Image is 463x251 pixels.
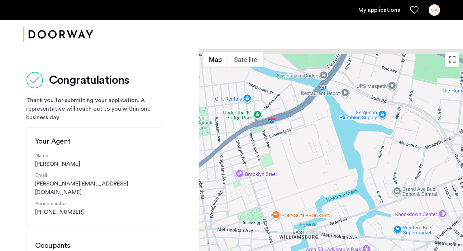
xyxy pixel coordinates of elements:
[35,152,153,160] p: Name
[358,6,400,14] a: My application
[26,96,162,122] div: Thank you for submitting your application. A representative will reach out to you within one busi...
[35,136,153,146] h3: Your Agent
[49,73,129,87] h2: Congratulations
[35,208,84,216] a: [PHONE_NUMBER]
[433,222,456,244] iframe: chat widget
[228,52,263,67] button: Show satellite imagery
[23,21,93,48] img: logo
[35,241,153,251] h3: Occupants
[23,21,93,48] a: Cazamio logo
[445,52,459,67] button: Toggle fullscreen view
[410,6,419,14] a: Favorites
[35,179,153,197] a: [PERSON_NAME][EMAIL_ADDRESS][DOMAIN_NAME]
[429,4,440,16] div: GA
[35,200,153,208] p: Phone number
[35,152,153,168] div: [PERSON_NAME]
[35,172,153,179] p: Email
[203,52,228,67] button: Show street map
